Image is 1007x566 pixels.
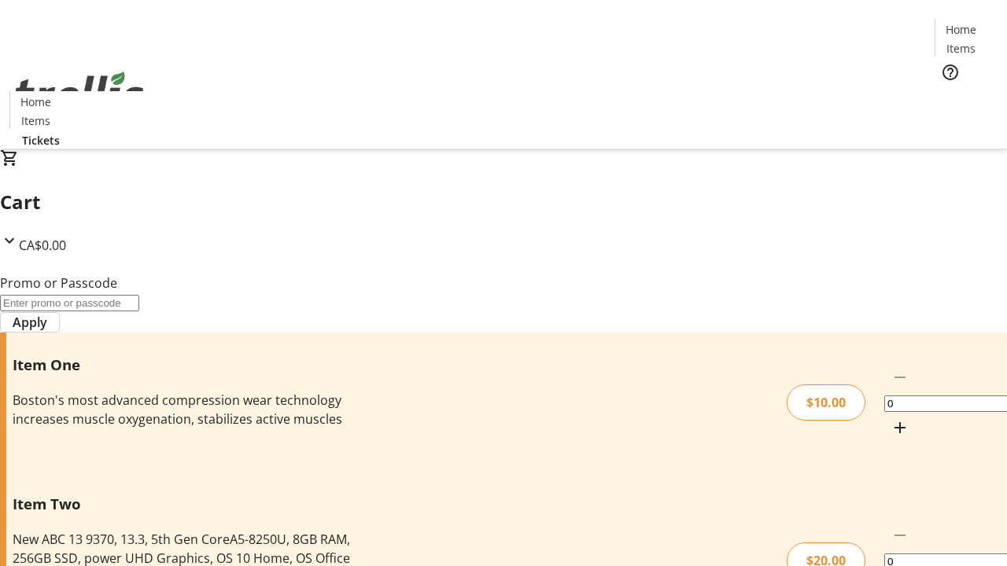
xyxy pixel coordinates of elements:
[20,94,51,110] span: Home
[9,54,149,133] img: Orient E2E Organization SdwJoS00mz's Logo
[21,112,50,129] span: Items
[9,132,72,149] a: Tickets
[13,493,356,515] h3: Item Two
[13,391,356,428] div: Boston's most advanced compression wear technology increases muscle oxygenation, stabilizes activ...
[13,313,47,332] span: Apply
[19,237,66,254] span: CA$0.00
[935,57,966,88] button: Help
[935,91,998,108] a: Tickets
[935,21,986,38] a: Home
[946,40,976,57] span: Items
[10,112,61,129] a: Items
[10,94,61,110] a: Home
[935,40,986,57] a: Items
[884,412,916,443] button: Increment by one
[22,132,60,149] span: Tickets
[13,354,356,376] h3: Item One
[947,91,985,108] span: Tickets
[946,21,976,38] span: Home
[787,384,865,421] div: $10.00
